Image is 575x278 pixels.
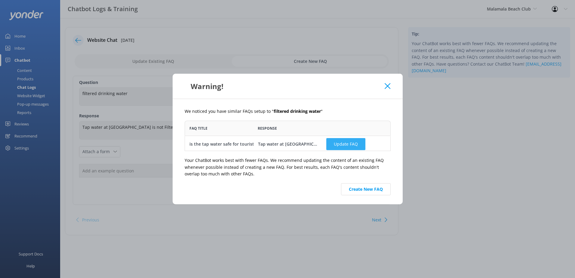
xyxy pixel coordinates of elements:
[189,125,208,131] span: FAQ Title
[326,138,365,150] button: Update FAQ
[185,136,391,152] div: row
[341,183,391,195] button: Create New FAQ
[258,141,317,147] div: Tap water at [GEOGRAPHIC_DATA] is not Filtered therefore should not be consumed. You can purchase...
[185,157,391,177] p: Your ChatBot works best with fewer FAQs. We recommend updating the content of an existing FAQ whe...
[189,141,258,147] div: is the tap water safe for tourists?
[258,125,277,131] span: Response
[274,108,321,114] b: filtered drinking water
[185,108,391,115] p: We noticed you have similar FAQs setup to " "
[185,81,385,91] div: Warning!
[185,136,391,151] div: grid
[385,83,390,89] button: Close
